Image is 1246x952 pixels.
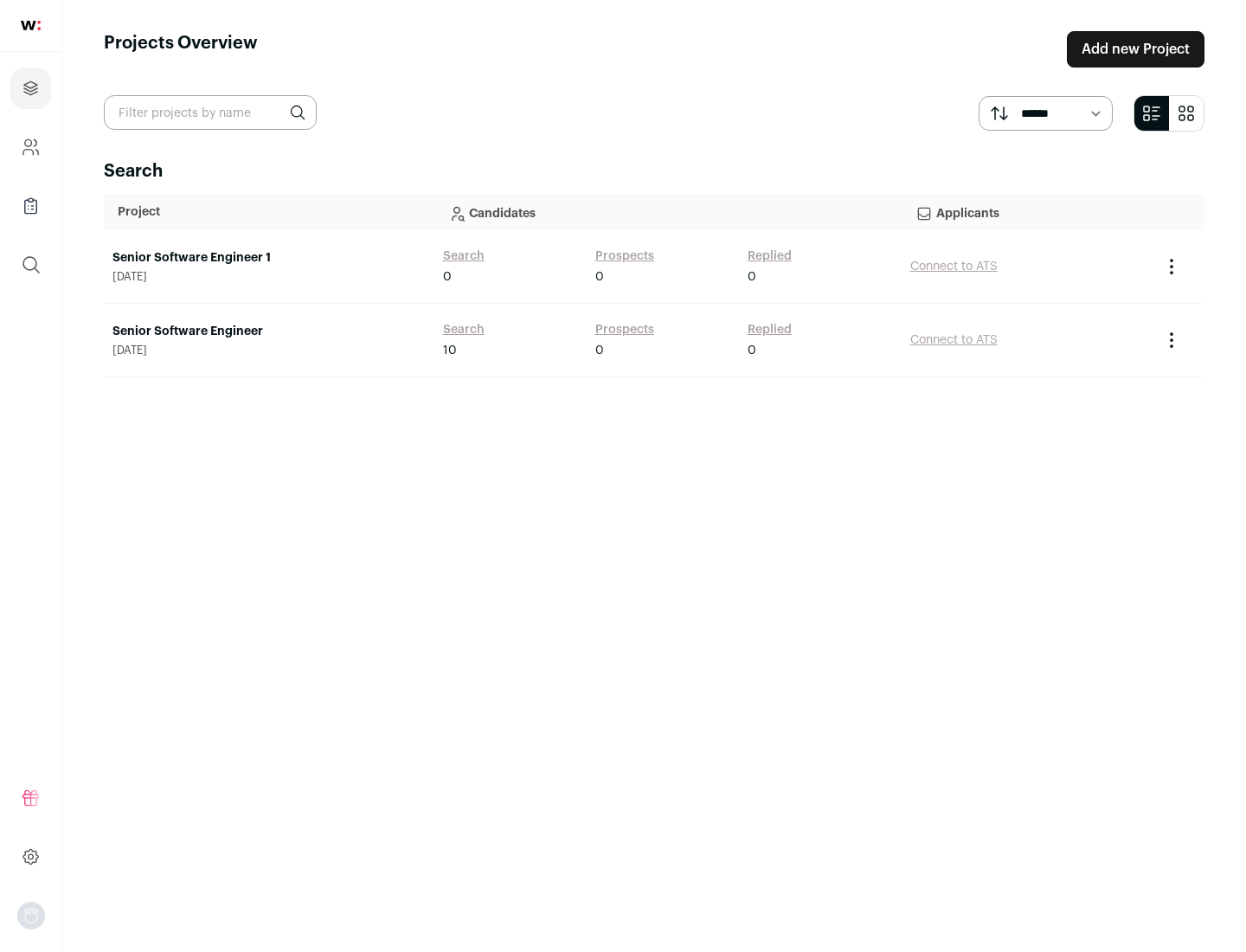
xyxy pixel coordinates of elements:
[595,268,604,286] span: 0
[17,902,45,929] button: Open dropdown
[104,95,317,130] input: Filter projects by name
[595,248,654,265] a: Prospects
[443,342,457,359] span: 10
[443,321,485,338] a: Search
[748,248,792,265] a: Replied
[910,334,998,346] a: Connect to ATS
[112,344,426,357] span: [DATE]
[17,902,45,929] img: nopic.png
[1161,256,1182,277] button: Project Actions
[112,270,426,284] span: [DATE]
[748,321,792,338] a: Replied
[915,195,1139,229] p: Applicants
[748,342,756,359] span: 0
[1067,31,1204,68] a: Add new Project
[443,268,452,286] span: 0
[448,195,888,229] p: Candidates
[112,249,426,267] a: Senior Software Engineer 1
[21,21,41,30] img: wellfound-shorthand-0d5821cbd27db2630d0214b213865d53afaa358527fdda9d0ea32b1df1b89c2c.svg
[595,342,604,359] span: 0
[443,248,485,265] a: Search
[1161,330,1182,351] button: Project Actions
[10,68,51,109] a: Projects
[112,323,426,340] a: Senior Software Engineer
[10,126,51,168] a: Company and ATS Settings
[910,261,998,273] a: Connect to ATS
[104,159,1204,183] h2: Search
[118,203,421,221] p: Project
[748,268,756,286] span: 0
[10,185,51,227] a: Company Lists
[595,321,654,338] a: Prospects
[104,31,258,68] h1: Projects Overview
